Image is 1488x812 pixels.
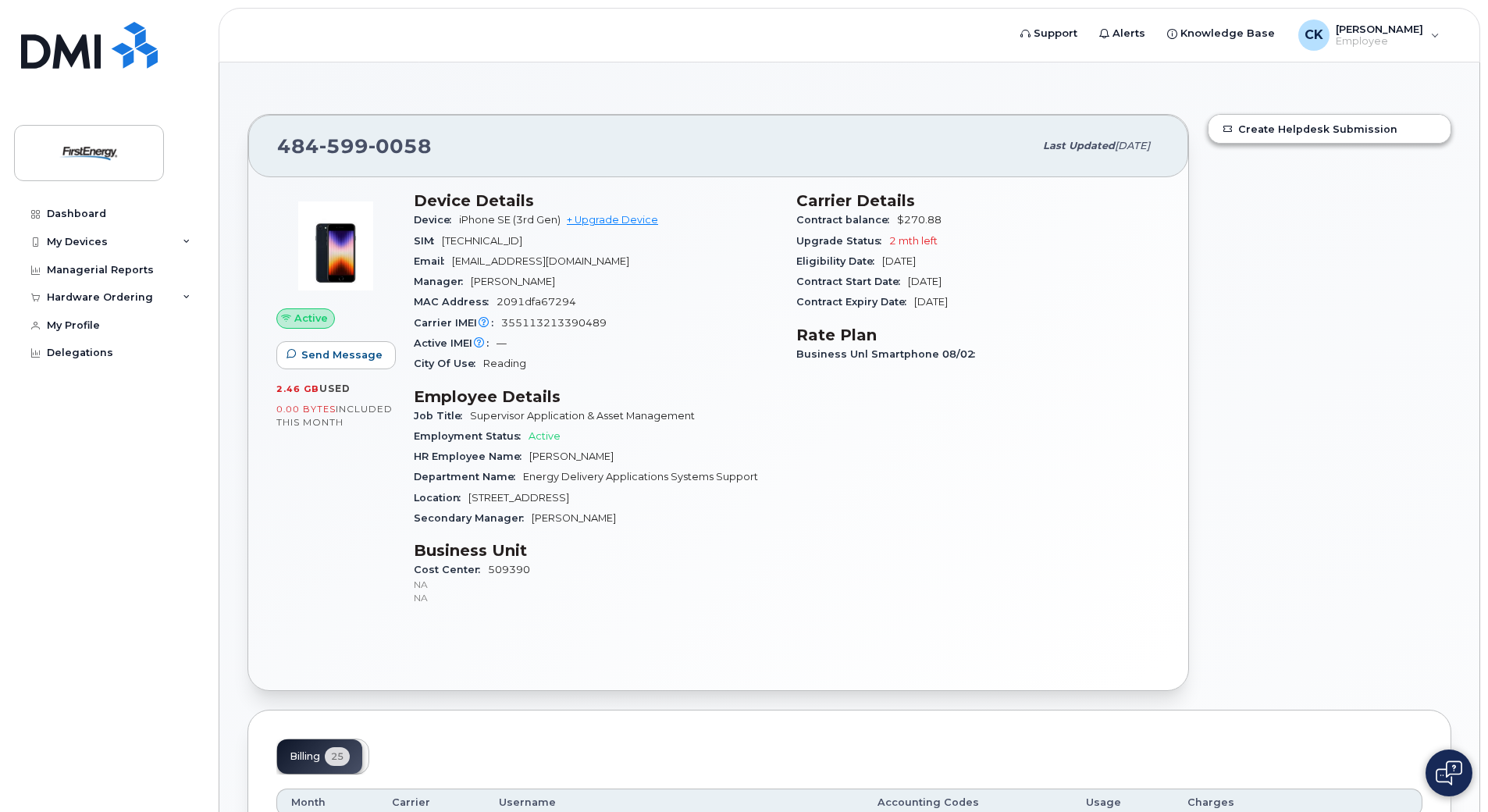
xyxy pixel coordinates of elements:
span: $270.88 [897,214,942,226]
span: Cost Center [414,564,488,575]
h3: Rate Plan [796,326,1160,344]
span: Supervisor Application & Asset Management [470,410,695,422]
span: Active IMEI [414,337,497,349]
span: 2091dfa67294 [497,296,576,308]
span: Energy Delivery Applications Systems Support [523,471,758,483]
h3: Carrier Details [796,191,1160,210]
span: Location [414,492,468,504]
span: iPhone SE (3rd Gen) [459,214,561,226]
span: Reading [483,358,526,369]
span: 509390 [414,564,778,604]
span: Active [294,311,328,326]
span: Send Message [301,347,383,362]
h3: Device Details [414,191,778,210]
span: [DATE] [914,296,948,308]
a: + Upgrade Device [567,214,658,226]
span: Business Unl Smartphone 08/02 [796,348,983,360]
span: 2.46 GB [276,383,319,394]
span: [PERSON_NAME] [532,512,616,524]
span: Secondary Manager [414,512,532,524]
span: 484 [277,134,432,158]
span: [PERSON_NAME] [529,451,614,462]
img: Open chat [1436,760,1462,785]
span: SIM [414,235,442,247]
span: Eligibility Date [796,255,882,267]
span: 355113213390489 [501,317,607,329]
span: [PERSON_NAME] [471,276,555,287]
a: Create Helpdesk Submission [1209,115,1451,143]
span: HR Employee Name [414,451,529,462]
span: 0058 [368,134,432,158]
span: 2 mth left [889,235,938,247]
span: 0.00 Bytes [276,404,336,415]
button: Send Message [276,341,396,369]
span: MAC Address [414,296,497,308]
span: [DATE] [908,276,942,287]
span: — [497,337,507,349]
span: Upgrade Status [796,235,889,247]
span: [STREET_ADDRESS] [468,492,569,504]
p: NA [414,578,778,591]
h3: Business Unit [414,541,778,560]
span: Carrier IMEI [414,317,501,329]
h3: Employee Details [414,387,778,406]
span: Last updated [1043,140,1115,151]
span: Contract Expiry Date [796,296,914,308]
img: image20231002-3703462-1angbar.jpeg [289,199,383,293]
span: Device [414,214,459,226]
span: Contract Start Date [796,276,908,287]
p: NA [414,591,778,604]
span: 599 [319,134,368,158]
span: [EMAIL_ADDRESS][DOMAIN_NAME] [452,255,629,267]
span: Manager [414,276,471,287]
span: Job Title [414,410,470,422]
span: City Of Use [414,358,483,369]
span: [TECHNICAL_ID] [442,235,522,247]
span: [DATE] [1115,140,1150,151]
span: Department Name [414,471,523,483]
span: Contract balance [796,214,897,226]
span: Active [529,430,561,442]
span: Email [414,255,452,267]
span: [DATE] [882,255,916,267]
span: used [319,383,351,394]
span: Employment Status [414,430,529,442]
